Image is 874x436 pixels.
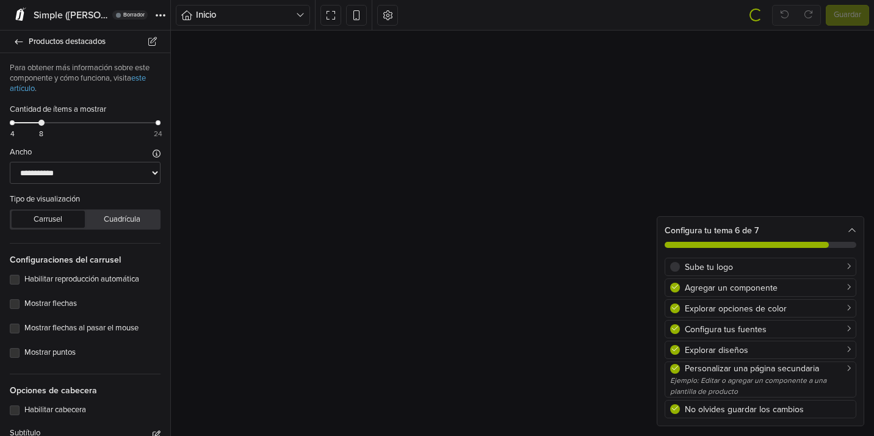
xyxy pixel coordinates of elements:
label: Mostrar flechas al pasar el mouse [24,322,161,335]
label: Mostrar flechas [24,298,161,310]
a: Sube tu logo [665,258,856,276]
div: Agregar un componente [685,282,851,294]
label: Habilitar reproducción automática [24,274,161,286]
label: Mostrar puntos [24,347,161,359]
span: Configuraciones del carrusel [10,243,161,266]
span: Guardar [834,9,861,21]
div: No olvides guardar los cambios [685,403,851,416]
span: 4 [10,128,15,139]
label: Tipo de visualización [10,194,80,206]
span: Simple ([PERSON_NAME]) [34,9,110,21]
span: 8 [39,128,43,139]
span: Productos destacados [29,33,156,50]
div: Sube tu logo [685,261,851,274]
label: Cantidad de ítems a mostrar [10,104,106,116]
p: Para obtener más información sobre este componente y cómo funciona, visita . [10,63,161,94]
button: Carrusel [12,211,85,228]
span: Inicio [196,8,296,22]
span: 24 [154,128,162,139]
div: Configura tu tema 6 de 7 [657,217,864,255]
button: Guardar [826,5,869,26]
div: Ejemplo: Editar o agregar un componente a una plantilla de producto [670,375,851,397]
label: Habilitar cabecera [24,404,161,416]
div: Personalizar una página secundaria [685,362,851,375]
a: este artículo [10,73,146,93]
button: Cuadrícula [85,211,159,228]
span: Opciones de cabecera [10,374,161,397]
div: Configura tu tema 6 de 7 [665,224,856,237]
button: Inicio [176,5,310,26]
div: Configura tus fuentes [685,323,851,336]
div: Explorar diseños [685,344,851,357]
span: Borrador [123,12,145,18]
div: Explorar opciones de color [685,302,851,315]
label: Ancho [10,147,32,159]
